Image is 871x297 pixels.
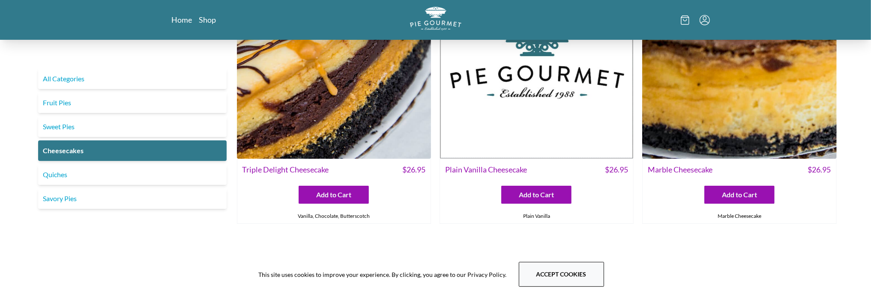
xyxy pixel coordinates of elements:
span: $ 26.95 [808,164,831,175]
span: Plain Vanilla Cheesecake [445,164,527,175]
span: Add to Cart [519,190,554,200]
button: Add to Cart [299,186,369,204]
span: Add to Cart [316,190,351,200]
a: Savory Pies [38,188,227,209]
a: Sweet Pies [38,116,227,137]
a: Fruit Pies [38,92,227,113]
button: Add to Cart [704,186,775,204]
button: Add to Cart [501,186,572,204]
span: Triple Delight Cheesecake [242,164,329,175]
div: Vanilla, Chocolate, Butterscotch [237,209,431,223]
span: $ 26.95 [402,164,425,175]
span: Add to Cart [722,190,757,200]
button: Accept cookies [519,262,604,287]
span: Marble Cheesecake [648,164,712,175]
a: Quiches [38,164,227,185]
span: $ 26.95 [605,164,628,175]
div: Plain Vanilla [440,209,633,223]
img: logo [410,7,461,30]
a: Cheesecakes [38,140,227,161]
a: Shop [199,15,216,25]
span: This site uses cookies to improve your experience. By clicking, you agree to our Privacy Policy. [259,270,507,279]
a: Logo [410,7,461,33]
div: Marble Cheesecake [643,209,836,223]
a: Home [172,15,192,25]
button: Menu [700,15,710,25]
a: All Categories [38,68,227,89]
